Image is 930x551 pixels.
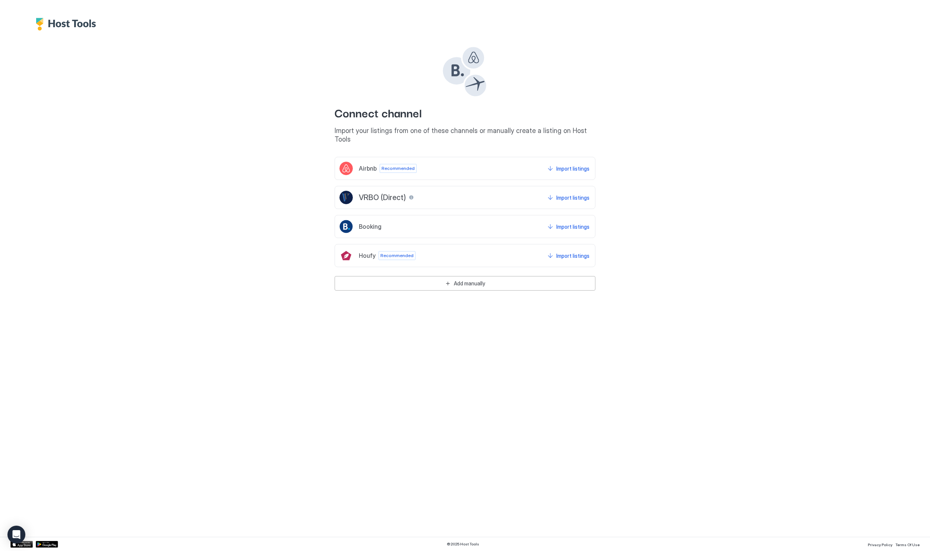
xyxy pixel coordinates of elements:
[895,542,920,547] span: Terms Of Use
[546,191,591,204] button: Import listings
[359,165,377,172] span: Airbnb
[546,162,591,175] button: Import listings
[546,249,591,262] button: Import listings
[447,542,479,547] span: © 2025 Host Tools
[359,223,382,230] span: Booking
[7,526,25,544] div: Open Intercom Messenger
[10,541,33,548] a: App Store
[546,220,591,233] button: Import listings
[556,223,589,231] div: Import listings
[556,194,589,202] div: Import listings
[556,165,589,172] div: Import listings
[335,104,595,121] span: Connect channel
[556,252,589,260] div: Import listings
[382,165,415,172] span: Recommended
[335,127,595,143] span: Import your listings from one of these channels or manually create a listing on Host Tools
[868,542,892,547] span: Privacy Policy
[454,279,485,287] div: Add manually
[380,252,414,259] span: Recommended
[359,252,376,259] span: Houfy
[335,276,595,291] button: Add manually
[36,541,58,548] a: Google Play Store
[895,540,920,548] a: Terms Of Use
[36,18,100,31] div: Host Tools Logo
[868,540,892,548] a: Privacy Policy
[359,193,406,202] span: VRBO (Direct)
